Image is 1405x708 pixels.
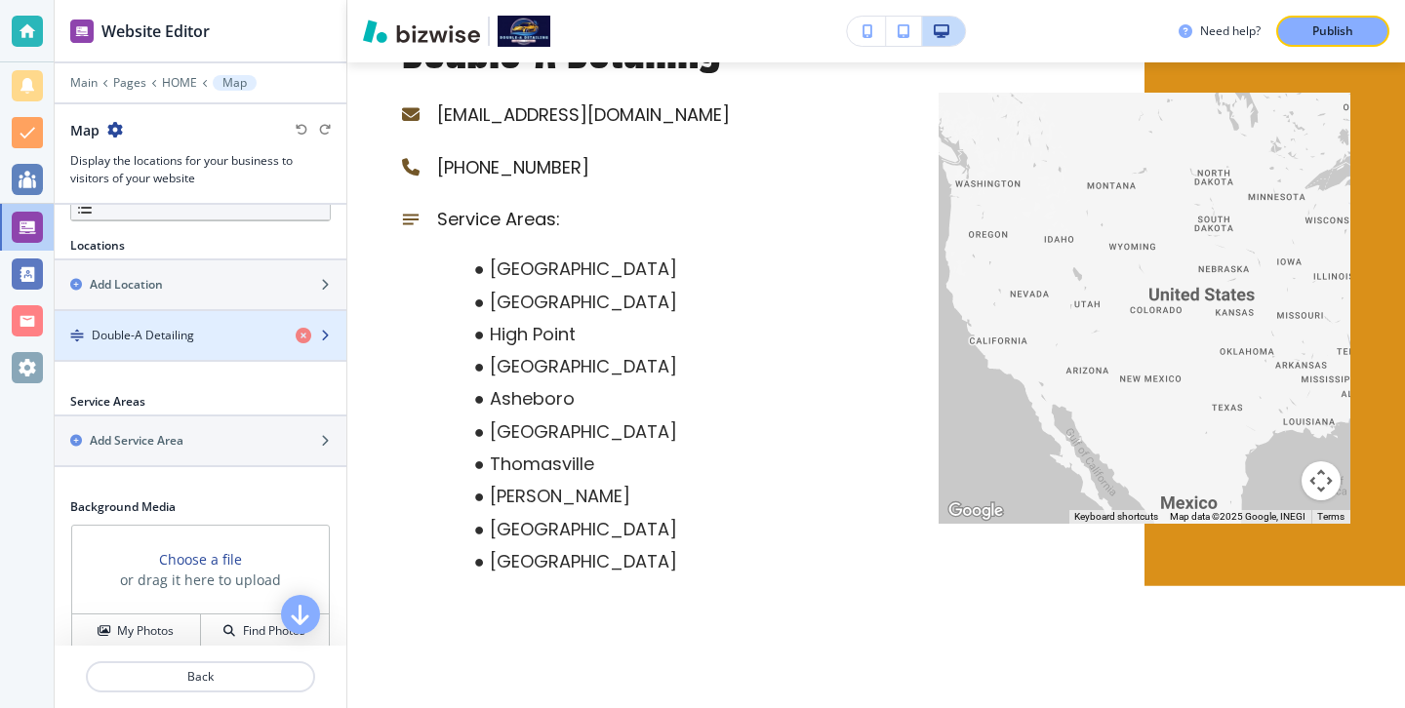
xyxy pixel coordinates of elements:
h2: Add Service Area [90,432,183,450]
div: Choose a fileor drag it here to uploadMy PhotosFind Photos [70,524,331,650]
button: Back [86,661,315,692]
h3: or drag it here to upload [120,570,281,590]
h4: My Photos [117,622,174,640]
span: [GEOGRAPHIC_DATA] [490,290,677,314]
button: DragDouble-A Detailing [55,311,346,362]
button: Main [70,76,98,90]
h2: Service Areas [70,393,145,411]
h4: Double-A Detailing [92,327,194,344]
img: Drag [70,329,84,342]
span: Map data ©2025 Google, INEGI [1170,511,1305,522]
img: editor icon [70,20,94,43]
button: Pages [113,76,146,90]
a: Terms (opens in new tab) [1317,511,1345,522]
span: Thomasville [490,452,594,476]
span: Asheboro [490,386,575,411]
h4: Find Photos [243,622,305,640]
span: [PERSON_NAME] [490,484,630,508]
h3: Need help? [1200,22,1261,40]
p: Publish [1312,22,1353,40]
button: Publish [1276,16,1389,47]
h2: Website Editor [101,20,210,43]
p: Service Areas: [437,203,814,235]
p: [EMAIL_ADDRESS][DOMAIN_NAME] [437,98,814,131]
span: High Point [490,322,576,346]
span: [GEOGRAPHIC_DATA] [490,354,677,378]
button: Find Photos [201,614,329,649]
p: Map [222,76,247,90]
p: [PHONE_NUMBER] [437,151,814,183]
button: My Photos [72,614,201,649]
img: Google [943,498,1008,524]
img: Your Logo [498,16,550,47]
span: [GEOGRAPHIC_DATA] [490,549,677,573]
span: [GEOGRAPHIC_DATA] [490,419,677,444]
h2: Add Location [90,276,163,294]
h2: Map [70,120,100,140]
button: HOME [162,76,197,90]
button: Add Service Area [55,416,346,465]
button: Map camera controls [1302,461,1341,500]
button: Choose a file [159,549,242,570]
button: Add Location [55,260,346,309]
h2: Background Media [70,498,331,516]
img: Bizwise Logo [363,20,480,43]
a: Open this area in Google Maps (opens a new window) [943,498,1008,524]
button: Map [213,75,257,91]
span: [GEOGRAPHIC_DATA] [490,256,677,281]
p: Back [88,668,313,686]
button: Keyboard shortcuts [1074,510,1158,524]
h2: Locations [70,237,125,255]
span: [GEOGRAPHIC_DATA] [490,517,677,541]
h3: Display the locations for your business to visitors of your website [70,152,331,187]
